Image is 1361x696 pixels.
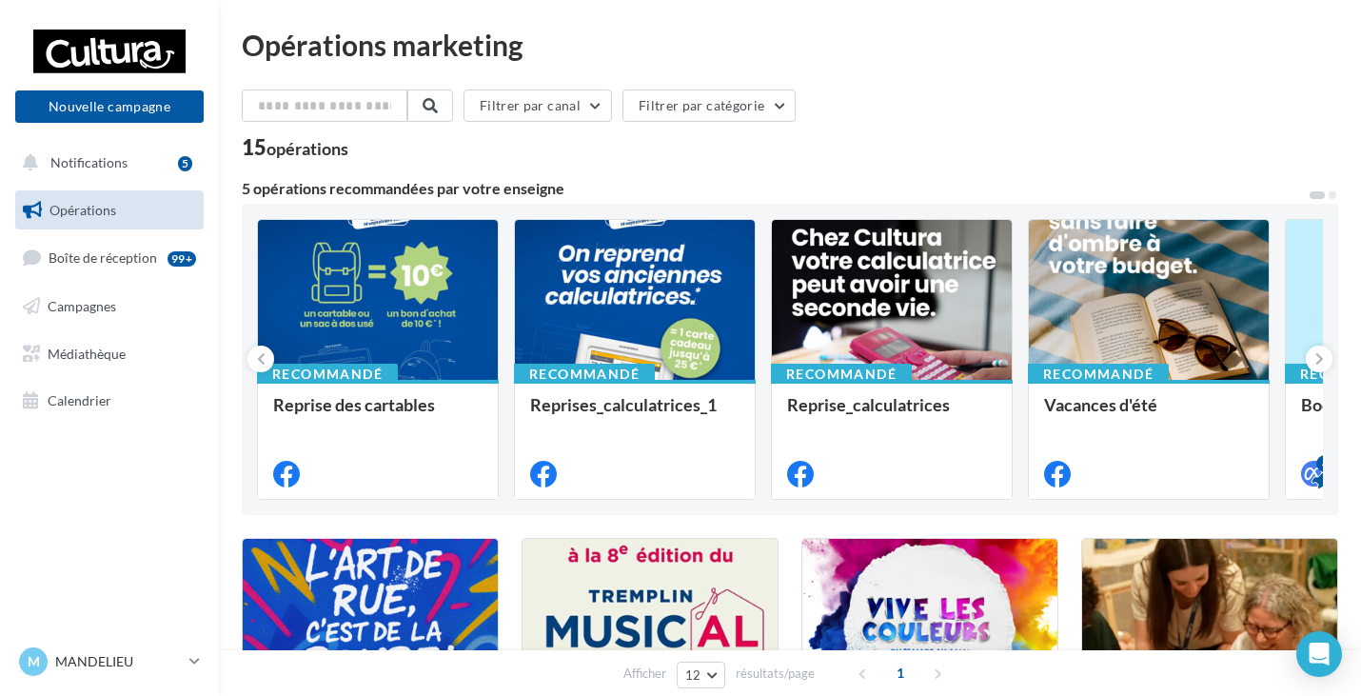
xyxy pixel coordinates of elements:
[15,90,204,123] button: Nouvelle campagne
[11,143,200,183] button: Notifications 5
[787,395,996,433] div: Reprise_calculatrices
[15,644,204,680] a: M MANDELIEU
[242,30,1338,59] div: Opérations marketing
[55,652,182,671] p: MANDELIEU
[736,665,815,683] span: résultats/page
[257,364,398,385] div: Recommandé
[771,364,912,385] div: Recommandé
[1316,455,1333,472] div: 4
[11,334,207,374] a: Médiathèque
[11,237,207,278] a: Boîte de réception99+
[178,156,192,171] div: 5
[28,652,40,671] span: M
[48,392,111,408] span: Calendrier
[242,137,348,158] div: 15
[530,395,740,433] div: Reprises_calculatrices_1
[11,190,207,230] a: Opérations
[514,364,655,385] div: Recommandé
[242,181,1308,196] div: 5 opérations recommandées par votre enseigne
[464,89,612,122] button: Filtrer par canal
[685,667,701,683] span: 12
[49,249,157,266] span: Boîte de réception
[48,298,116,314] span: Campagnes
[266,140,348,157] div: opérations
[1044,395,1253,433] div: Vacances d'été
[11,381,207,421] a: Calendrier
[623,665,666,683] span: Afficher
[622,89,796,122] button: Filtrer par catégorie
[273,395,483,433] div: Reprise des cartables
[1028,364,1169,385] div: Recommandé
[1296,631,1342,677] div: Open Intercom Messenger
[49,202,116,218] span: Opérations
[48,345,126,361] span: Médiathèque
[885,658,916,688] span: 1
[168,251,196,267] div: 99+
[50,154,128,170] span: Notifications
[11,287,207,327] a: Campagnes
[677,662,725,688] button: 12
